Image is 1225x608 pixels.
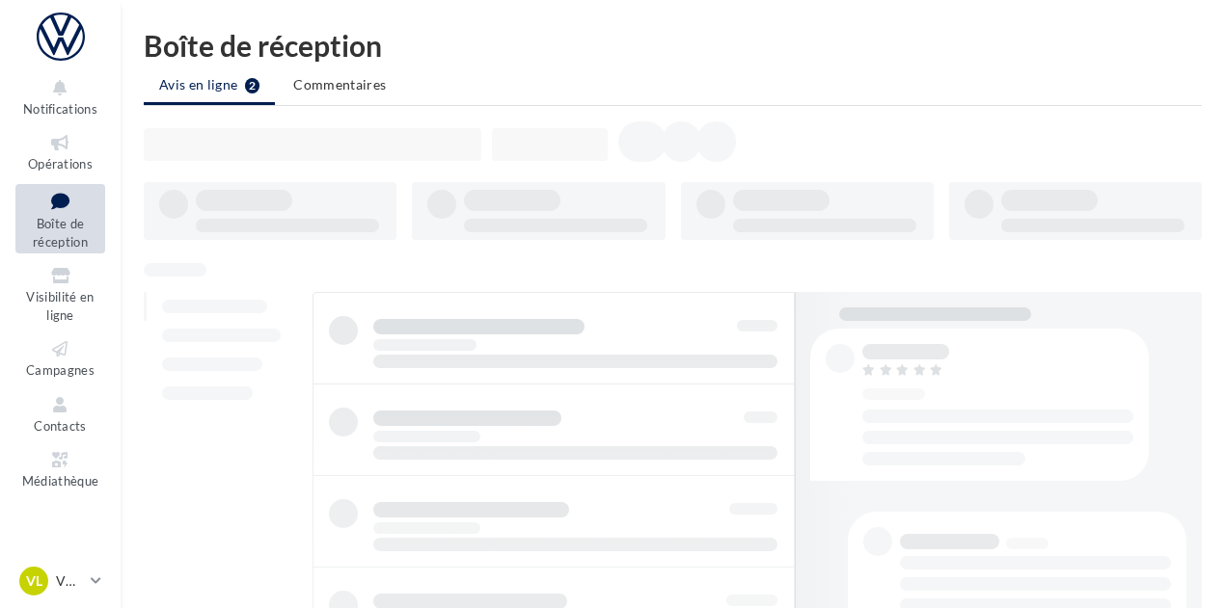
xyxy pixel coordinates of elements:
[26,289,94,323] span: Visibilité en ligne
[15,445,105,492] a: Médiathèque
[15,563,105,599] a: VL VW Lyon 7
[15,184,105,254] a: Boîte de réception
[15,128,105,175] a: Opérations
[56,571,83,591] p: VW Lyon 7
[34,418,87,434] span: Contacts
[15,334,105,382] a: Campagnes
[15,73,105,120] button: Notifications
[23,101,97,117] span: Notifications
[15,261,105,327] a: Visibilité en ligne
[28,156,93,172] span: Opérations
[15,390,105,437] a: Contacts
[22,473,99,489] span: Médiathèque
[26,571,42,591] span: VL
[15,501,105,548] a: Calendrier
[144,31,1202,60] div: Boîte de réception
[33,216,88,250] span: Boîte de réception
[26,362,95,378] span: Campagnes
[293,76,386,93] span: Commentaires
